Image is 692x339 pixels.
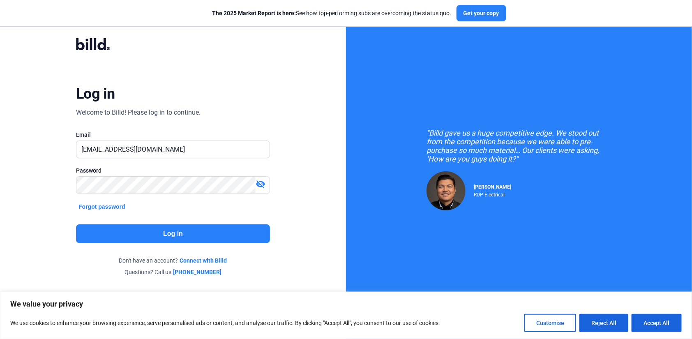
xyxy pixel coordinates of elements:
mat-icon: visibility_off [256,179,265,189]
button: Customise [524,314,576,332]
img: Raul Pacheco [427,171,466,210]
div: Welcome to Billd! Please log in to continue. [76,108,201,118]
div: Email [76,131,270,139]
button: Reject All [579,314,628,332]
a: [PHONE_NUMBER] [173,268,221,276]
p: We use cookies to enhance your browsing experience, serve personalised ads or content, and analys... [10,318,440,328]
div: Don't have an account? [76,256,270,265]
button: Log in [76,224,270,243]
button: Get your copy [457,5,506,21]
p: We value your privacy [10,299,682,309]
div: Log in [76,85,115,103]
span: The 2025 Market Report is here: [212,10,296,16]
button: Accept All [632,314,682,332]
a: Connect with Billd [180,256,227,265]
button: Forgot password [76,202,128,211]
span: [PERSON_NAME] [474,184,511,190]
div: Questions? Call us [76,268,270,276]
div: "Billd gave us a huge competitive edge. We stood out from the competition because we were able to... [427,129,611,163]
div: Password [76,166,270,175]
div: See how top-performing subs are overcoming the status quo. [212,9,452,17]
div: RDP Electrical [474,190,511,198]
